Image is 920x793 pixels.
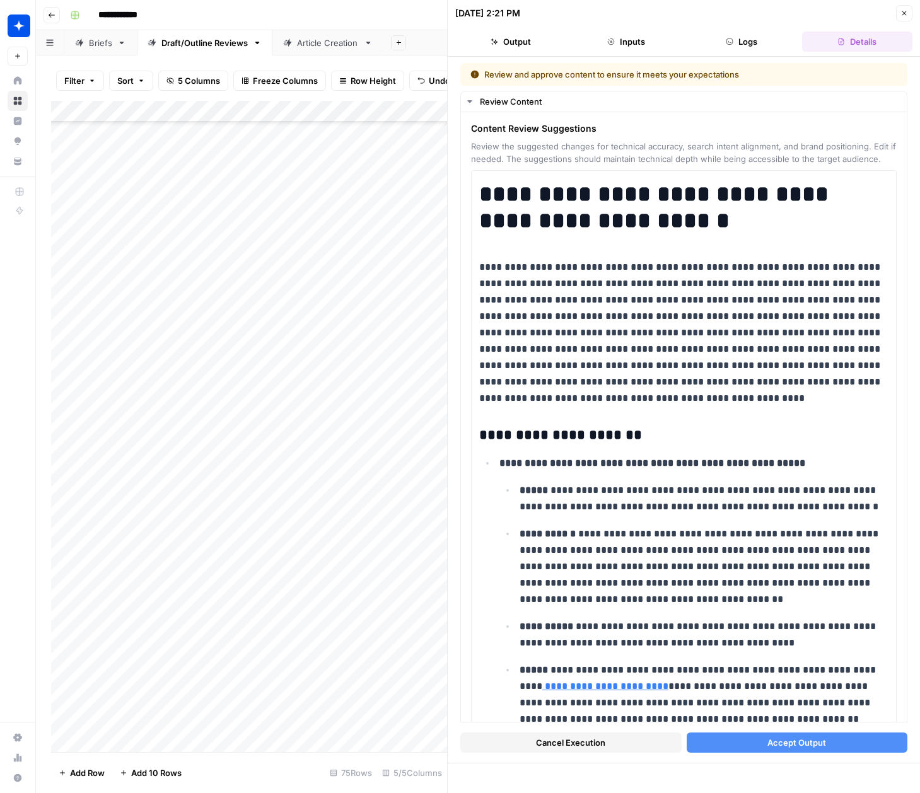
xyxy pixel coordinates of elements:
span: Freeze Columns [253,74,318,87]
a: Insights [8,111,28,131]
div: Draft/Outline Reviews [161,37,248,49]
span: Cancel Execution [536,736,605,749]
a: Briefs [64,30,137,55]
span: Accept Output [767,736,826,749]
div: 5/5 Columns [377,763,447,783]
span: Add 10 Rows [131,767,182,779]
span: Add Row [70,767,105,779]
a: Article Creation [272,30,383,55]
button: Help + Support [8,768,28,788]
a: Browse [8,91,28,111]
div: Article Creation [297,37,359,49]
button: Workspace: Wiz [8,10,28,42]
a: Draft/Outline Reviews [137,30,272,55]
a: Home [8,71,28,91]
a: Your Data [8,151,28,171]
a: Opportunities [8,131,28,151]
span: Review the suggested changes for technical accuracy, search intent alignment, and brand positioni... [471,140,897,165]
button: Cancel Execution [460,732,682,753]
button: Output [455,32,566,52]
button: Add 10 Rows [112,763,189,783]
span: Row Height [351,74,396,87]
a: Usage [8,748,28,768]
img: Wiz Logo [8,14,30,37]
button: Inputs [571,32,681,52]
button: 5 Columns [158,71,228,91]
span: Filter [64,74,84,87]
button: Accept Output [687,732,908,753]
span: 5 Columns [178,74,220,87]
div: Briefs [89,37,112,49]
div: Review and approve content to ensure it meets your expectations [470,68,818,81]
button: Details [802,32,912,52]
span: Content Review Suggestions [471,122,897,135]
button: Row Height [331,71,404,91]
button: Undo [409,71,458,91]
button: Filter [56,71,104,91]
span: Sort [117,74,134,87]
div: 75 Rows [325,763,377,783]
button: Logs [687,32,797,52]
span: Undo [429,74,450,87]
div: [DATE] 2:21 PM [455,7,520,20]
button: Sort [109,71,153,91]
button: Add Row [51,763,112,783]
button: Freeze Columns [233,71,326,91]
button: Review Content [461,91,907,112]
div: Review Content [480,95,899,108]
a: Settings [8,727,28,748]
